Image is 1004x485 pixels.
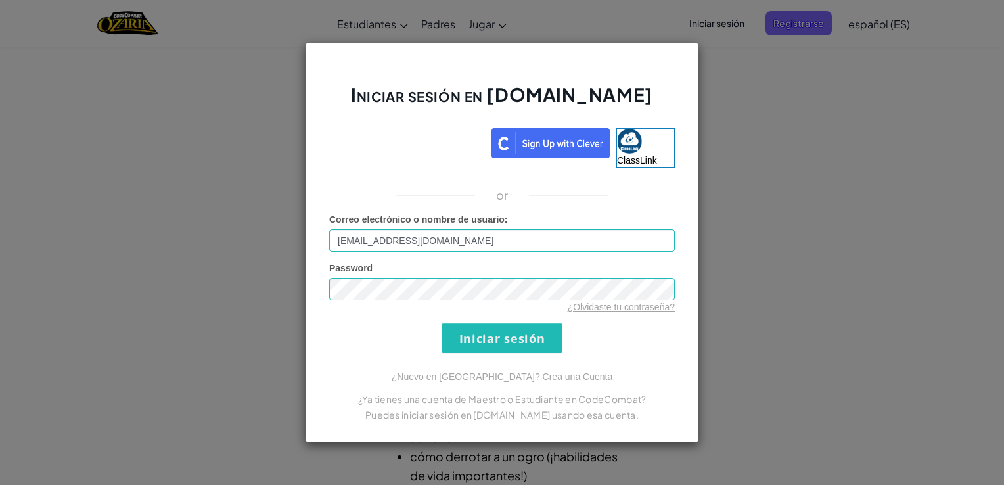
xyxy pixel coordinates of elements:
[323,127,491,156] iframe: Botón de Acceder con Google
[329,407,675,423] p: Puedes iniciar sesión en [DOMAIN_NAME] usando esa cuenta.
[329,213,508,226] label: :
[329,263,373,273] span: Password
[329,391,675,407] p: ¿Ya tienes una cuenta de Maestro o Estudiante en CodeCombat?
[392,371,612,382] a: ¿Nuevo en [GEOGRAPHIC_DATA]? Crea una Cuenta
[568,302,675,312] a: ¿Olvidaste tu contraseña?
[442,323,562,353] input: Iniciar sesión
[496,187,509,203] p: or
[617,155,657,166] span: ClassLink
[329,214,505,225] span: Correo electrónico o nombre de usuario
[617,129,642,154] img: classlink-logo-small.png
[491,128,610,158] img: clever_sso_button@2x.png
[329,82,675,120] h2: Iniciar sesión en [DOMAIN_NAME]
